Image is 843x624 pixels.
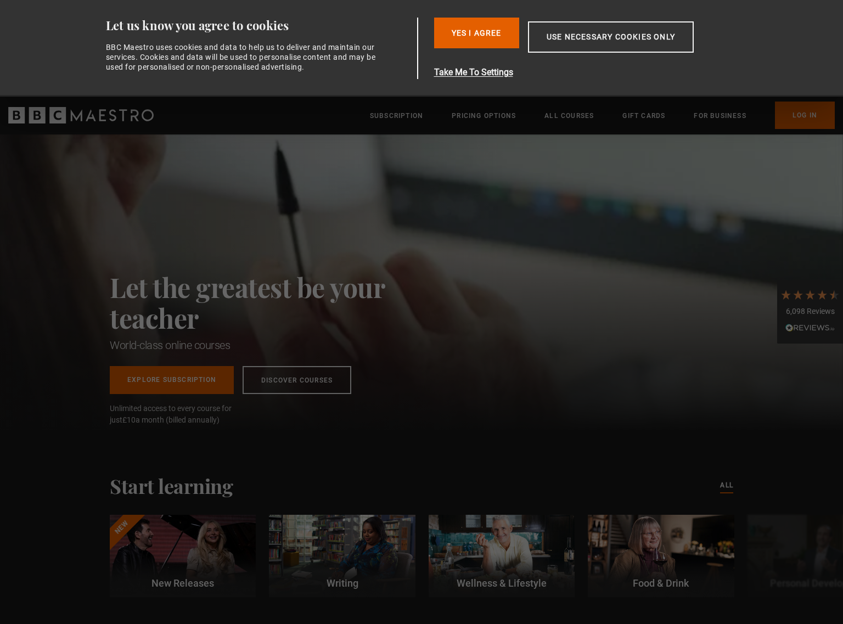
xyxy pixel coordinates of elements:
[243,366,351,394] a: Discover Courses
[110,474,233,497] h2: Start learning
[775,102,835,129] a: Log In
[110,338,434,353] h1: World-class online courses
[785,324,835,331] img: REVIEWS.io
[370,102,835,129] nav: Primary
[780,306,840,317] div: 6,098 Reviews
[780,289,840,301] div: 4.7 Stars
[429,515,575,597] a: Wellness & Lifestyle
[106,42,383,72] div: BBC Maestro uses cookies and data to help us to deliver and maintain our services. Cookies and da...
[122,415,136,424] span: £10
[622,110,665,121] a: Gift Cards
[110,272,434,333] h2: Let the greatest be your teacher
[544,110,594,121] a: All Courses
[434,66,746,79] button: Take Me To Settings
[110,403,258,426] span: Unlimited access to every course for just a month (billed annually)
[588,515,734,597] a: Food & Drink
[269,576,415,591] p: Writing
[777,280,843,344] div: 6,098 ReviewsRead All Reviews
[434,18,519,48] button: Yes I Agree
[110,366,234,394] a: Explore Subscription
[106,18,413,33] div: Let us know you agree to cookies
[452,110,516,121] a: Pricing Options
[370,110,423,121] a: Subscription
[110,515,256,597] a: New New Releases
[8,107,154,123] svg: BBC Maestro
[429,576,575,591] p: Wellness & Lifestyle
[780,322,840,335] div: Read All Reviews
[110,576,256,591] p: New Releases
[588,576,734,591] p: Food & Drink
[720,480,733,492] a: All
[528,21,694,53] button: Use necessary cookies only
[269,515,415,597] a: Writing
[694,110,746,121] a: For business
